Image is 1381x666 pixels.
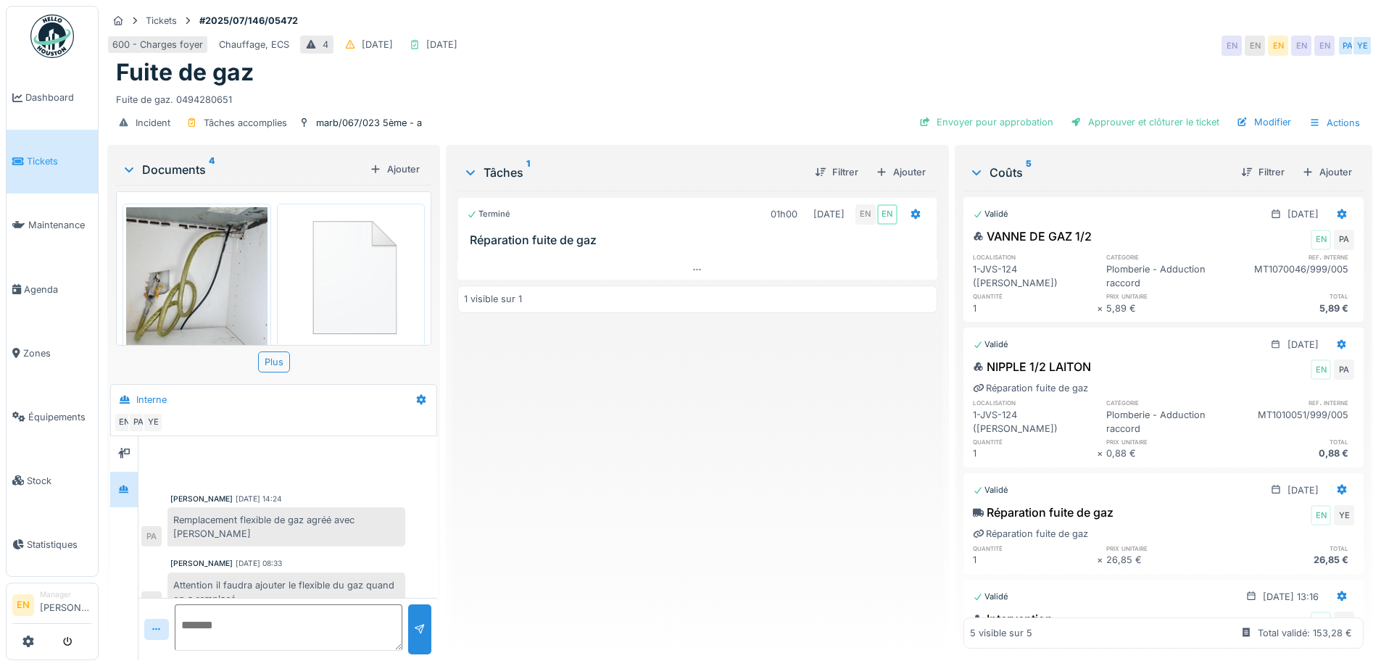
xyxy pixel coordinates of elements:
[1106,544,1230,553] h6: prix unitaire
[236,494,282,504] div: [DATE] 14:24
[364,159,426,179] div: Ajouter
[1230,544,1354,553] h6: total
[1235,162,1290,182] div: Filtrer
[219,38,289,51] div: Chauffage, ECS
[40,589,92,600] div: Manager
[973,262,1097,290] div: 1-JVS-124 ([PERSON_NAME])
[116,59,254,86] h1: Fuite de gaz
[973,398,1097,407] h6: localisation
[141,591,162,612] div: PA
[1097,446,1106,460] div: ×
[1311,612,1331,632] div: EN
[1230,446,1354,460] div: 0,88 €
[1230,398,1354,407] h6: ref. interne
[973,228,1092,245] div: VANNE DE GAZ 1/2
[1106,252,1230,262] h6: catégorie
[1230,262,1354,290] div: MT1070046/999/005
[28,410,92,424] span: Équipements
[973,252,1097,262] h6: localisation
[7,385,98,449] a: Équipements
[973,527,1088,541] div: Réparation fuite de gaz
[7,257,98,321] a: Agenda
[870,162,932,182] div: Ajouter
[204,116,287,130] div: Tâches accomplies
[973,208,1008,220] div: Validé
[463,164,803,181] div: Tâches
[1222,36,1242,56] div: EN
[973,358,1091,375] div: NIPPLE 1/2 LAITON
[28,218,92,232] span: Maintenance
[323,38,328,51] div: 4
[1334,230,1354,250] div: PA
[116,87,1364,107] div: Fuite de gaz. 0494280651
[1258,626,1352,640] div: Total validé: 153,28 €
[1334,359,1354,380] div: PA
[1245,36,1265,56] div: EN
[170,494,233,504] div: [PERSON_NAME]
[1106,553,1230,567] div: 26,85 €
[1230,437,1354,446] h6: total
[973,291,1097,301] h6: quantité
[973,408,1097,436] div: 1-JVS-124 ([PERSON_NAME])
[143,412,163,433] div: YE
[25,91,92,104] span: Dashboard
[126,207,268,395] img: s9nwrmuqaomjiq0b4z8j3oxy6o37
[1287,483,1319,497] div: [DATE]
[146,14,177,28] div: Tickets
[112,38,203,51] div: 600 - Charges foyer
[7,321,98,385] a: Zones
[877,204,897,225] div: EN
[1268,36,1288,56] div: EN
[1296,162,1358,182] div: Ajouter
[167,507,405,546] div: Remplacement flexible de gaz agréé avec [PERSON_NAME]
[970,626,1032,640] div: 5 visible sur 5
[136,393,167,407] div: Interne
[1106,301,1230,315] div: 5,89 €
[1303,112,1367,133] div: Actions
[809,162,864,182] div: Filtrer
[1287,207,1319,221] div: [DATE]
[362,38,393,51] div: [DATE]
[258,351,290,372] div: Plus
[1106,262,1230,290] div: Plomberie - Adduction raccord
[1106,291,1230,301] h6: prix unitaire
[1311,359,1331,380] div: EN
[1314,36,1335,56] div: EN
[7,449,98,512] a: Stock
[771,207,797,221] div: 01h00
[1311,230,1331,250] div: EN
[136,116,170,130] div: Incident
[114,412,134,433] div: EN
[7,130,98,193] a: Tickets
[141,526,162,546] div: PA
[973,484,1008,496] div: Validé
[973,446,1097,460] div: 1
[973,301,1097,315] div: 1
[1352,36,1372,56] div: YE
[1106,408,1230,436] div: Plomberie - Adduction raccord
[855,204,876,225] div: EN
[1026,164,1032,181] sup: 5
[209,161,215,178] sup: 4
[973,437,1097,446] h6: quantité
[30,14,74,58] img: Badge_color-CXgf-gQk.svg
[973,591,1008,603] div: Validé
[973,381,1088,395] div: Réparation fuite de gaz
[1334,505,1354,525] div: YE
[1230,553,1354,567] div: 26,85 €
[1291,36,1311,56] div: EN
[1230,408,1354,436] div: MT1010051/999/005
[7,512,98,576] a: Statistiques
[316,116,422,130] div: marb/067/023 5ème - a
[1311,505,1331,525] div: EN
[1106,437,1230,446] h6: prix unitaire
[1334,612,1354,632] div: YE
[1065,112,1225,132] div: Approuver et clôturer le ticket
[913,112,1059,132] div: Envoyer pour approbation
[467,208,510,220] div: Terminé
[12,589,92,624] a: EN Manager[PERSON_NAME]
[167,573,405,612] div: Attention il faudra ajouter le flexible du gaz quand on a remplacé
[973,504,1113,521] div: Réparation fuite de gaz
[973,338,1008,351] div: Validé
[1230,301,1354,315] div: 5,89 €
